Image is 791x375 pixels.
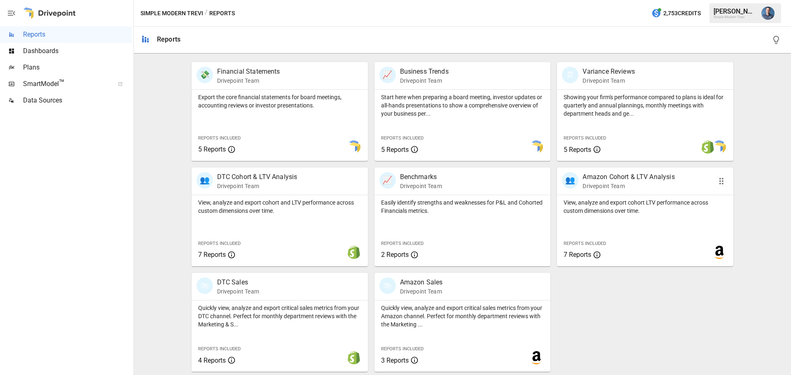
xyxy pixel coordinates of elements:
div: 🛍 [197,277,213,294]
button: 2,753Credits [648,6,704,21]
p: Drivepoint Team [400,77,449,85]
div: Simple Modern Trevi [714,15,756,19]
span: Reports Included [381,241,424,246]
img: Mike Beckham [761,7,775,20]
p: DTC Sales [217,277,259,287]
div: 👥 [562,172,578,189]
p: Drivepoint Team [400,287,443,296]
p: Drivepoint Team [583,77,634,85]
span: Dashboards [23,46,132,56]
p: Showing your firm's performance compared to plans is ideal for quarterly and annual plannings, mo... [564,93,727,118]
p: DTC Cohort & LTV Analysis [217,172,297,182]
span: Reports Included [198,241,241,246]
span: 2 Reports [381,251,409,259]
img: smart model [347,140,360,154]
img: amazon [713,246,726,259]
p: Drivepoint Team [217,182,297,190]
p: Quickly view, analyze and export critical sales metrics from your DTC channel. Perfect for monthl... [198,304,361,328]
img: shopify [701,140,714,154]
p: Drivepoint Team [400,182,442,190]
img: amazon [530,351,543,364]
button: Simple Modern Trevi [140,8,203,19]
p: Variance Reviews [583,67,634,77]
img: shopify [347,351,360,364]
p: Amazon Sales [400,277,443,287]
p: Business Trends [400,67,449,77]
span: Reports Included [381,135,424,141]
span: 2,753 Credits [663,8,701,19]
div: 🛍 [379,277,396,294]
div: Reports [157,35,180,43]
p: Amazon Cohort & LTV Analysis [583,172,674,182]
img: smart model [713,140,726,154]
span: 7 Reports [564,251,591,259]
span: Data Sources [23,95,132,105]
span: Reports Included [564,135,606,141]
p: Drivepoint Team [217,287,259,296]
span: ™ [59,78,65,88]
p: Export the core financial statements for board meetings, accounting reviews or investor presentat... [198,93,361,109]
div: 🗓 [562,67,578,83]
div: [PERSON_NAME] [714,7,756,15]
span: Reports Included [381,346,424,352]
div: 📈 [379,172,396,189]
span: 3 Reports [381,356,409,364]
span: 7 Reports [198,251,226,259]
img: smart model [530,140,543,154]
span: 5 Reports [564,146,591,154]
span: Reports [23,30,132,40]
p: Drivepoint Team [217,77,280,85]
span: Reports Included [564,241,606,246]
p: Drivepoint Team [583,182,674,190]
p: Quickly view, analyze and export critical sales metrics from your Amazon channel. Perfect for mon... [381,304,544,328]
p: View, analyze and export cohort and LTV performance across custom dimensions over time. [198,198,361,215]
button: Mike Beckham [756,2,779,25]
p: Easily identify strengths and weaknesses for P&L and Cohorted Financials metrics. [381,198,544,215]
img: shopify [347,246,360,259]
p: Financial Statements [217,67,280,77]
p: Benchmarks [400,172,442,182]
span: 4 Reports [198,356,226,364]
span: 5 Reports [198,145,226,153]
span: Plans [23,63,132,72]
div: 👥 [197,172,213,189]
span: Reports Included [198,346,241,352]
span: 5 Reports [381,146,409,154]
span: SmartModel [23,79,109,89]
span: Reports Included [198,135,241,141]
div: 📈 [379,67,396,83]
p: View, analyze and export cohort LTV performance across custom dimensions over time. [564,198,727,215]
div: / [205,8,208,19]
p: Start here when preparing a board meeting, investor updates or all-hands presentations to show a ... [381,93,544,118]
div: 💸 [197,67,213,83]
